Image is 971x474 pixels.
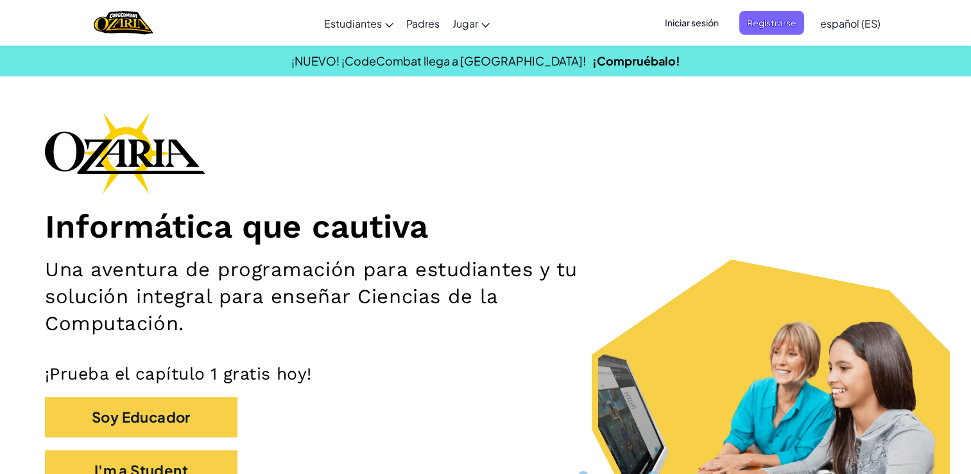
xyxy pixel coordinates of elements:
span: español (ES) [820,17,881,30]
a: Jugar [446,6,496,40]
img: Ozaria branding logo [45,112,205,194]
button: Registrarse [739,11,804,35]
h1: Informática que cautiva [45,207,926,247]
h2: Una aventura de programación para estudiantes y tu solución integral para enseñar Ciencias de la ... [45,256,635,337]
p: ¡Prueba el capítulo 1 gratis hoy! [45,363,926,384]
button: Iniciar sesión [657,11,726,35]
span: ¡NUEVO! ¡CodeCombat llega a [GEOGRAPHIC_DATA]! [291,53,586,68]
a: Estudiantes [318,6,400,40]
a: español (ES) [814,6,887,40]
a: ¡Compruébalo! [592,53,680,68]
button: Soy Educador [45,397,237,437]
a: Padres [400,6,446,40]
span: Jugar [452,17,478,30]
a: Ozaria by CodeCombat logo [94,10,153,36]
img: Home [94,10,153,36]
span: Estudiantes [324,17,382,30]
